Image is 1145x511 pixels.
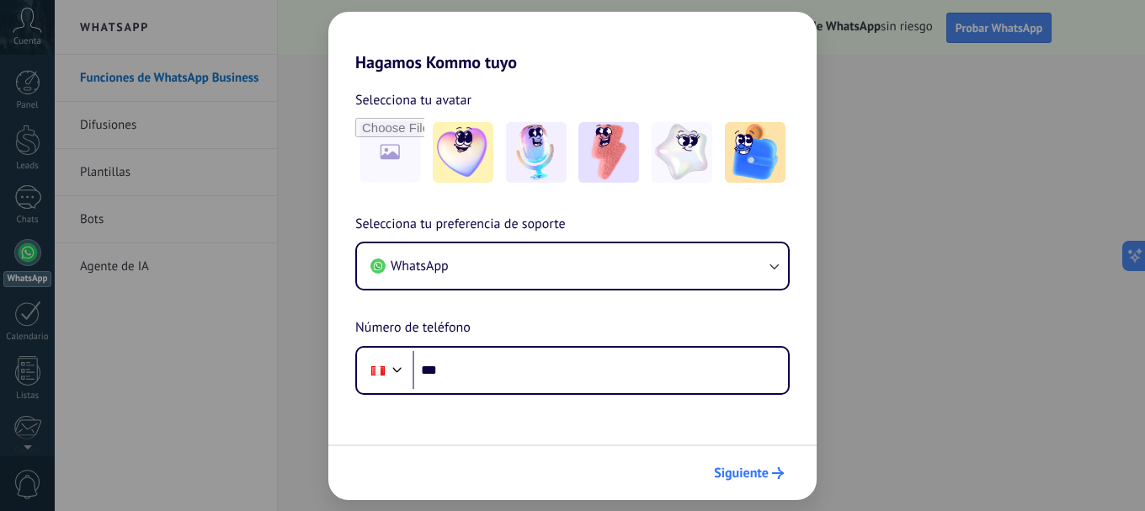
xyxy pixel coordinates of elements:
img: -3.jpeg [578,122,639,183]
span: Selecciona tu avatar [355,89,471,111]
span: WhatsApp [391,258,449,274]
span: Número de teléfono [355,317,471,339]
span: Siguiente [714,467,769,479]
img: -5.jpeg [725,122,786,183]
img: -1.jpeg [433,122,493,183]
h2: Hagamos Kommo tuyo [328,12,817,72]
button: Siguiente [706,459,791,487]
img: -2.jpeg [506,122,567,183]
button: WhatsApp [357,243,788,289]
span: Selecciona tu preferencia de soporte [355,214,566,236]
img: -4.jpeg [652,122,712,183]
div: Peru: + 51 [362,353,394,388]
